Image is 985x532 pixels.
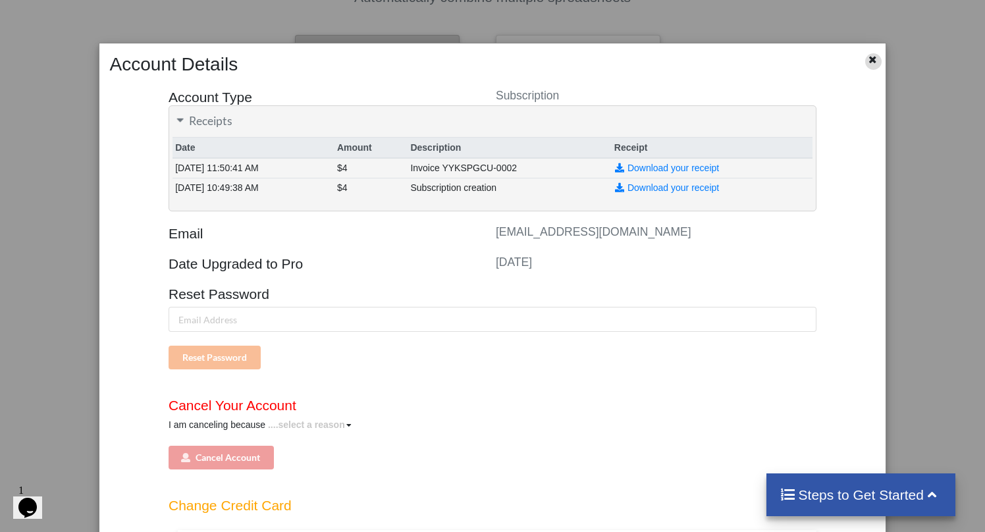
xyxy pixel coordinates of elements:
[334,178,408,198] td: $4
[780,487,942,503] h4: Steps to Get Started
[169,307,816,332] input: Email Address
[169,397,816,413] h4: Cancel Your Account
[13,479,55,519] iframe: chat widget
[496,225,816,239] h5: [EMAIL_ADDRESS][DOMAIN_NAME]
[169,225,489,242] h4: Email
[408,138,611,158] th: Description
[334,158,408,178] td: $4
[496,89,816,103] h5: Subscription
[173,158,334,178] td: [DATE] 11:50:41 AM
[496,255,532,269] span: [DATE]
[169,89,489,105] h4: Account Type
[614,163,719,173] a: Download your receipt
[612,138,812,158] th: Receipt
[169,419,354,430] span: I am canceling because
[173,138,334,158] th: Date
[173,178,334,198] td: [DATE] 10:49:38 AM
[408,158,611,178] td: Invoice YYKSPGCU-0002
[169,286,816,302] h4: Reset Password
[169,255,489,272] h4: Date Upgraded to Pro
[173,114,812,128] h5: Receipts
[169,497,816,514] h4: Change Credit Card
[614,182,719,193] a: Download your receipt
[408,178,611,198] td: Subscription creation
[268,418,345,432] div: ....select a reason
[103,53,816,76] h2: Account Details
[334,138,408,158] th: Amount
